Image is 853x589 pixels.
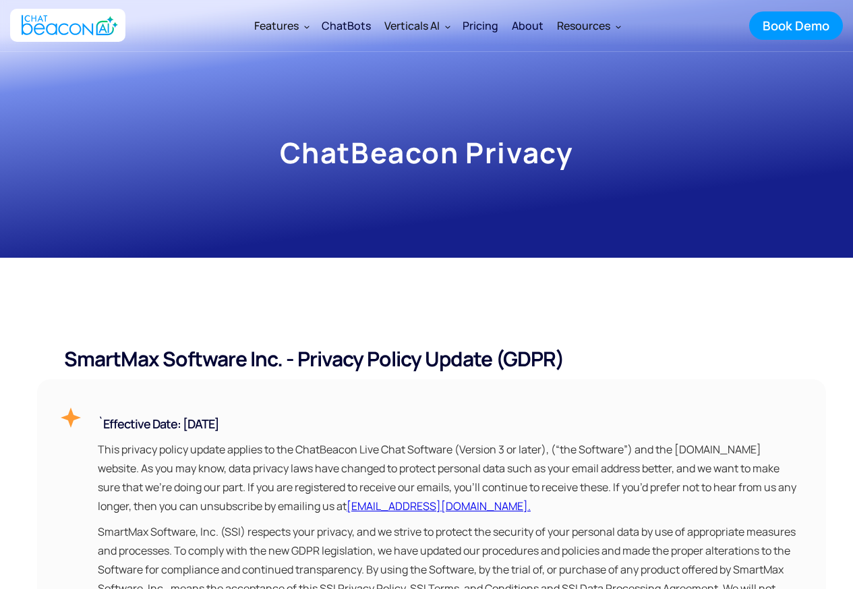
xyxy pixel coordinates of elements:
[456,8,505,43] a: Pricing
[247,9,315,42] div: Features
[347,499,531,513] a: [EMAIL_ADDRESS][DOMAIN_NAME].
[550,9,626,42] div: Resources
[505,8,550,43] a: About
[254,16,299,35] div: Features
[749,11,843,40] a: Book Demo
[463,16,498,35] div: Pricing
[10,9,125,42] a: home
[98,414,802,433] h6: `Effective Date: [DATE]
[445,24,450,29] img: Dropdown
[98,440,802,515] p: This privacy policy update applies to the ChatBeacon Live Chat Software (Version 3 or later), (“t...
[763,17,829,34] div: Book Demo
[280,135,574,170] h2: ChatBeacon Privacy
[37,345,826,372] h4: SmartMax Software Inc. - Privacy Policy Update (GDPR)
[378,9,456,42] div: Verticals AI
[304,24,310,29] img: Dropdown
[61,408,81,428] img: Star
[315,8,378,43] a: ChatBots
[384,16,440,35] div: Verticals AI
[557,16,610,35] div: Resources
[512,16,543,35] div: About
[322,16,371,35] div: ChatBots
[616,24,621,29] img: Dropdown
